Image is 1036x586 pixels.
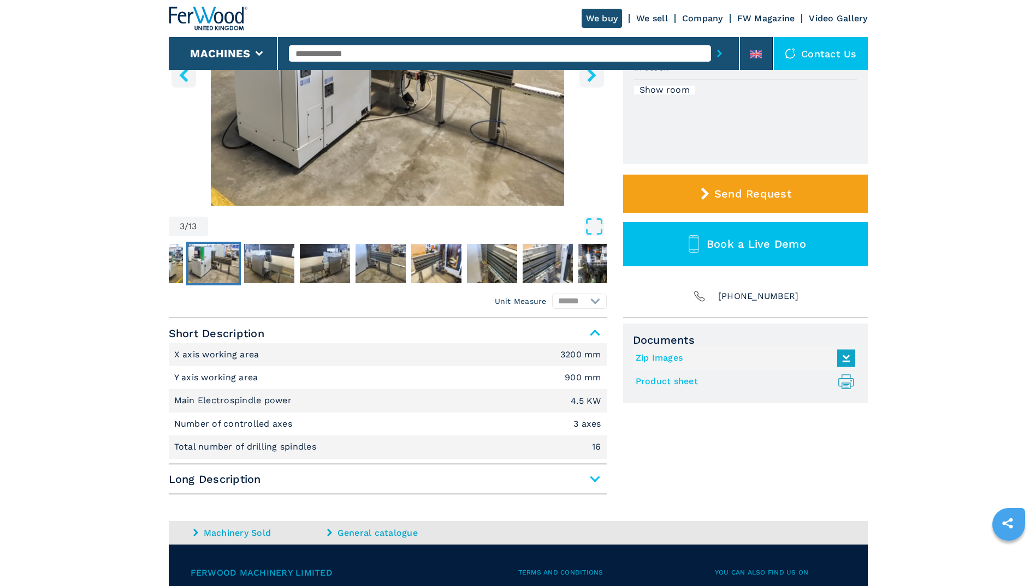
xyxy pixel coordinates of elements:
[169,469,607,489] span: Long Description
[188,222,197,231] span: 13
[523,244,573,283] img: 8a205471f5f54493b701f65db00209c3
[774,37,868,70] div: Contact us
[990,537,1028,578] iframe: Chat
[193,527,324,539] a: Machinery Sold
[300,244,350,283] img: d806bcdea884bcb38e0f0a6be85eb4f9
[188,244,239,283] img: 29fdb132f2b01b015d78e1e108e8bf5e
[785,48,796,59] img: Contact us
[174,349,262,361] p: X axis working area
[211,217,604,236] button: Open Fullscreen
[190,47,250,60] button: Machines
[560,350,601,359] em: 3200 mm
[180,222,185,231] span: 3
[994,510,1021,537] a: sharethis
[576,242,631,285] button: Go to Slide 10
[244,244,294,283] img: 0dc4e666ec7ed92b3dda83058b303145
[592,443,601,451] em: 16
[715,566,846,579] span: You can also find us on
[174,372,261,384] p: Y axis working area
[633,333,858,346] span: Documents
[565,373,601,382] em: 900 mm
[169,343,607,459] div: Short Description
[623,222,868,266] button: Book a Live Demo
[353,242,408,285] button: Go to Slide 6
[578,244,629,283] img: 10f47dcbcda7ed26cb97a910f2e7e177
[409,242,464,285] button: Go to Slide 7
[518,566,715,579] span: Terms and Conditions
[636,373,850,391] a: Product sheet
[571,397,601,405] em: 4.5 KW
[186,242,241,285] button: Go to Slide 3
[327,527,458,539] a: General catalogue
[185,222,188,231] span: /
[711,41,728,66] button: submit-button
[707,237,806,250] span: Book a Live Demo
[465,242,519,285] button: Go to Slide 8
[636,349,850,367] a: Zip Images
[809,13,867,23] a: Video Gallery
[191,566,518,579] span: Ferwood Machinery Limited
[692,289,707,304] img: Phone
[169,324,607,343] span: Short Description
[520,242,575,285] button: Go to Slide 9
[174,441,319,453] p: Total number of drilling spindles
[582,9,623,28] a: We buy
[737,13,795,23] a: FW Magazine
[242,242,297,285] button: Go to Slide 4
[579,63,604,87] button: right-button
[714,187,791,200] span: Send Request
[623,175,868,213] button: Send Request
[171,63,196,87] button: left-button
[573,420,601,428] em: 3 axes
[467,244,517,283] img: 82c67e18a27d7dbdcbcac83ffd263b3c
[174,418,295,430] p: Number of controlled axes
[495,296,547,307] em: Unit Measure
[174,394,295,406] p: Main Electrospindle power
[298,242,352,285] button: Go to Slide 5
[718,289,799,304] span: [PHONE_NUMBER]
[411,244,461,283] img: 97e2e2ea797a6dbd6aebe2427fcab1ed
[682,13,723,23] a: Company
[636,13,668,23] a: We sell
[356,244,406,283] img: d4d62579440b36194414ca81cfb482d8
[169,7,247,31] img: Ferwood
[634,86,695,94] div: Show room
[131,242,569,285] nav: Thumbnail Navigation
